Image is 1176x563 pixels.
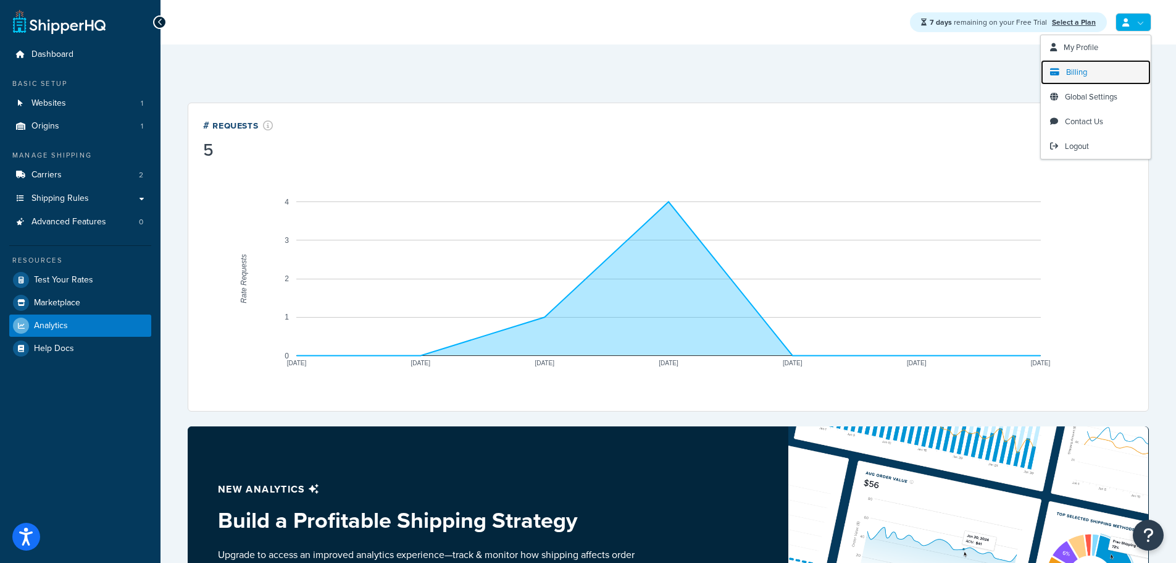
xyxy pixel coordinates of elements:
text: [DATE] [535,360,554,366]
span: 2 [139,170,143,180]
a: Analytics [9,315,151,337]
text: [DATE] [287,360,307,366]
div: Basic Setup [9,78,151,89]
svg: A chart. [203,161,1133,396]
span: remaining on your Free Trial [930,17,1049,28]
span: Advanced Features [31,217,106,227]
a: Dashboard [9,43,151,66]
a: My Profile [1041,35,1151,60]
div: 5 [203,142,273,159]
a: Advanced Features0 [9,211,151,234]
text: [DATE] [411,360,431,366]
a: Global Settings [1041,85,1151,109]
span: Marketplace [34,298,80,308]
text: 1 [285,313,289,321]
strong: 7 days [930,17,952,28]
a: Select a Plan [1052,17,1096,28]
p: New analytics [218,481,639,498]
div: # Requests [203,118,273,132]
text: 3 [285,236,289,245]
span: Carriers [31,170,62,180]
a: Contact Us [1041,109,1151,134]
span: Shipping Rules [31,193,89,204]
a: Origins1 [9,115,151,138]
a: Marketplace [9,292,151,314]
div: Resources [9,255,151,266]
a: Shipping Rules [9,187,151,210]
a: Billing [1041,60,1151,85]
text: 0 [285,352,289,360]
button: Open Resource Center [1133,520,1164,551]
span: Test Your Rates [34,275,93,286]
li: Advanced Features [9,211,151,234]
a: Websites1 [9,92,151,115]
span: Websites [31,98,66,109]
span: Help Docs [34,344,74,354]
span: Analytics [34,321,68,331]
text: 2 [285,274,289,283]
span: Contact Us [1065,116,1103,127]
span: 1 [141,98,143,109]
span: Global Settings [1065,91,1117,103]
span: 1 [141,121,143,132]
text: [DATE] [1031,360,1051,366]
text: [DATE] [907,360,927,366]
text: [DATE] [783,360,803,366]
li: Carriers [9,164,151,187]
span: 0 [139,217,143,227]
text: [DATE] [659,360,678,366]
a: Help Docs [9,337,151,360]
text: 4 [285,198,289,206]
li: Origins [9,115,151,138]
div: Manage Shipping [9,150,151,161]
a: Logout [1041,134,1151,159]
span: Dashboard [31,49,73,60]
span: Billing [1066,66,1087,78]
a: Carriers2 [9,164,151,187]
a: Test Your Rates [9,269,151,291]
h3: Build a Profitable Shipping Strategy [218,508,639,533]
text: Rate Requests [240,254,248,303]
span: Logout [1065,140,1089,152]
span: Origins [31,121,59,132]
li: Websites [9,92,151,115]
span: My Profile [1064,41,1098,53]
